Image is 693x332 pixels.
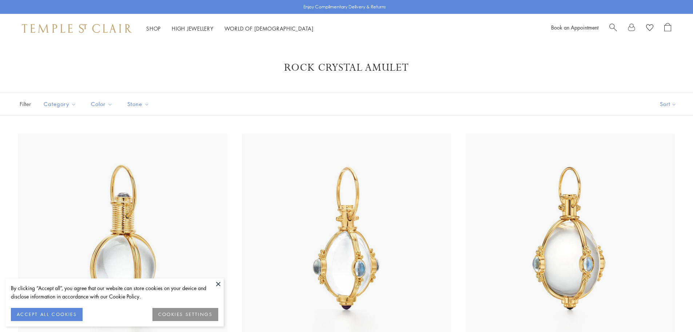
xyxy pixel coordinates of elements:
a: ShopShop [146,25,161,32]
a: World of [DEMOGRAPHIC_DATA]World of [DEMOGRAPHIC_DATA] [224,25,314,32]
a: High JewelleryHigh Jewellery [172,25,214,32]
a: View Wishlist [646,23,653,34]
h1: Rock Crystal Amulet [29,61,664,74]
span: Color [87,99,118,109]
button: ACCEPT ALL COOKIES [11,308,83,321]
button: Category [38,96,82,112]
a: Book an Appointment [551,24,598,31]
button: COOKIES SETTINGS [152,308,218,321]
a: Open Shopping Bag [664,23,671,34]
button: Color [85,96,118,112]
button: Stone [122,96,155,112]
img: Temple St. Clair [22,24,132,33]
p: Enjoy Complimentary Delivery & Returns [303,3,386,11]
span: Stone [124,99,155,109]
nav: Main navigation [146,24,314,33]
span: Category [40,99,82,109]
a: Search [609,23,617,34]
button: Show sort by [644,93,693,115]
div: By clicking “Accept all”, you agree that our website can store cookies on your device and disclos... [11,284,218,301]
